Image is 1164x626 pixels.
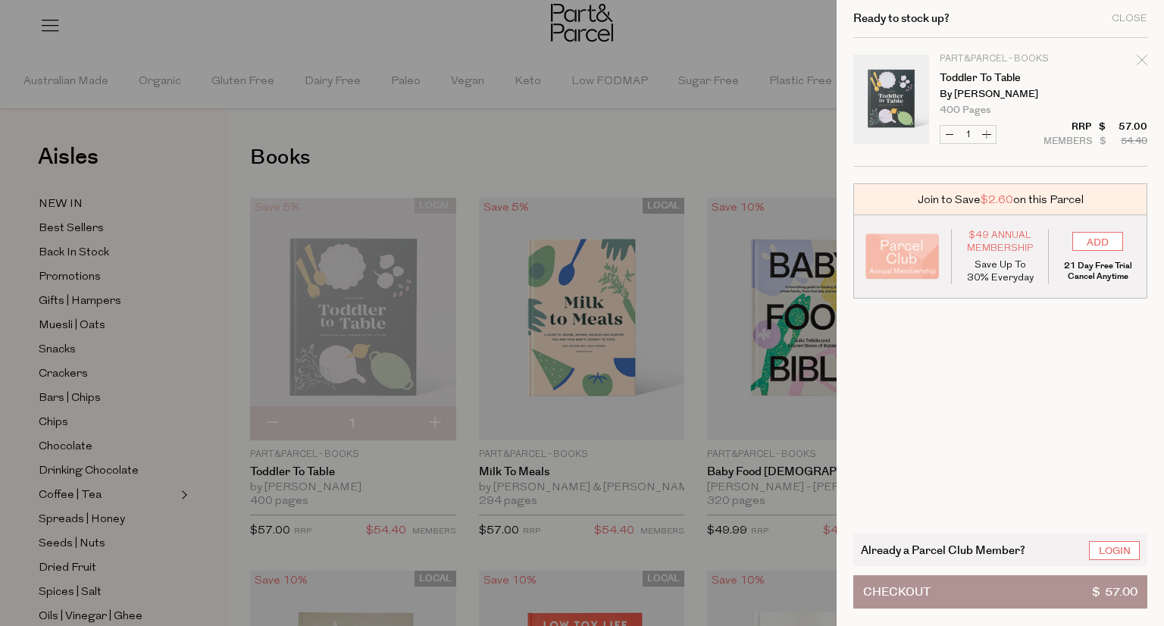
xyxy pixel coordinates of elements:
[940,55,1057,64] p: Part&Parcel - Books
[940,89,1057,99] p: by [PERSON_NAME]
[940,73,1057,83] a: Toddler to Table
[861,541,1025,559] span: Already a Parcel Club Member?
[940,105,990,115] span: 400 pages
[1137,52,1147,73] div: Remove Toddler to Table
[981,192,1013,208] span: $2.60
[853,13,950,24] h2: Ready to stock up?
[1072,232,1123,251] input: ADD
[1112,14,1147,23] div: Close
[963,229,1037,255] span: $49 Annual Membership
[853,575,1147,609] button: Checkout$ 57.00
[959,126,978,143] input: QTY Toddler to Table
[853,183,1147,215] div: Join to Save on this Parcel
[1092,576,1137,608] span: $ 57.00
[863,576,931,608] span: Checkout
[1089,541,1140,560] a: Login
[1060,261,1135,282] p: 21 Day Free Trial Cancel Anytime
[963,258,1037,284] p: Save Up To 30% Everyday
